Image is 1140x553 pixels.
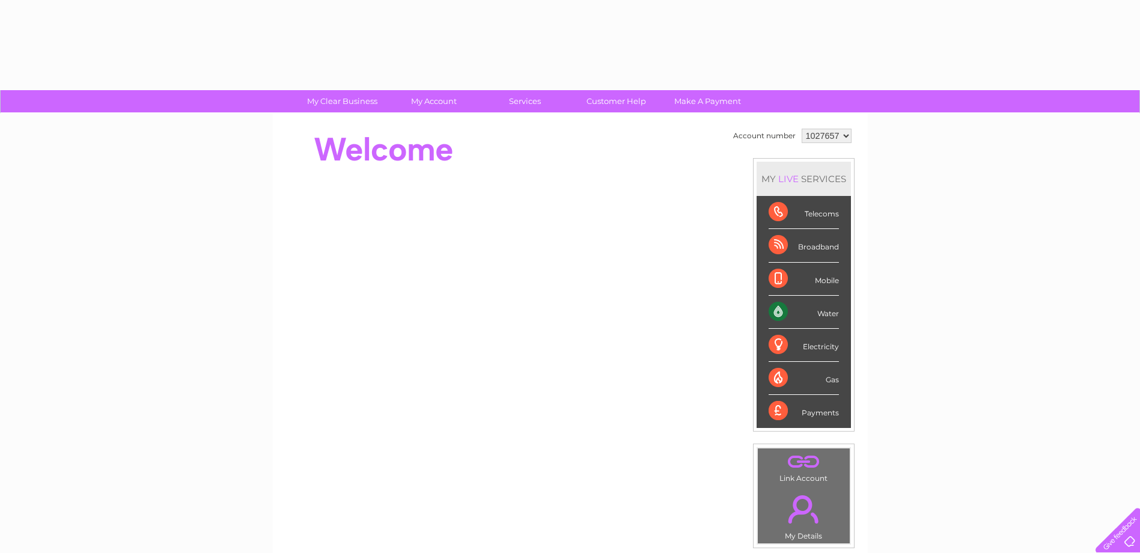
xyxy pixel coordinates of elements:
a: Customer Help [567,90,666,112]
div: Telecoms [769,196,839,229]
div: Gas [769,362,839,395]
div: Mobile [769,263,839,296]
td: Link Account [757,448,850,486]
div: Electricity [769,329,839,362]
a: . [761,488,847,530]
div: Payments [769,395,839,427]
td: My Details [757,485,850,544]
a: . [761,451,847,472]
a: My Clear Business [293,90,392,112]
div: Broadband [769,229,839,262]
a: Make A Payment [658,90,757,112]
div: LIVE [776,173,801,185]
a: My Account [384,90,483,112]
a: Services [475,90,575,112]
div: Water [769,296,839,329]
div: MY SERVICES [757,162,851,196]
td: Account number [730,126,799,146]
